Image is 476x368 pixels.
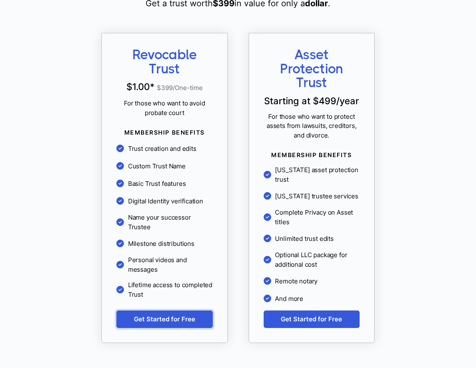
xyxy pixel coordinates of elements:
li: Custom Trust Name [116,160,213,172]
li: [US_STATE] asset protection trust [264,165,360,184]
span: Revocable Trust [116,48,213,76]
li: Trust creation and edits [116,143,213,154]
p: Starting at $ 499 /year [264,96,360,106]
li: Unlimited trust edits [264,233,360,244]
li: Remote notary [264,275,360,287]
span: For those who want to avoid probate court [116,99,213,118]
li: Name your successor Trustee [116,213,213,232]
li: Optional LLC package for additional cost [264,250,360,269]
a: Get Started for Free [264,310,360,328]
li: And more [264,293,360,304]
a: Get Started for Free [116,310,213,328]
span: For those who want to protect assets from lawsuits, creditors, and divorce. [264,112,360,140]
li: Digital Identity verification [116,195,213,207]
span: Asset Protection Trust [264,48,360,90]
li: Complete Privacy on Asset titles [264,208,360,227]
span: MEMBERSHIP BENEFITS [116,128,213,137]
li: Basic Trust features [116,178,213,189]
li: Personal videos and messages [116,255,213,274]
li: Milestone distributions [116,238,213,249]
p: $1.00 * [116,82,213,93]
span: $ 399 /One-time [157,84,203,92]
span: MEMBERSHIP BENEFITS [264,150,360,159]
li: [US_STATE] trustee services [264,190,360,202]
li: Lifetime access to completed Trust [116,280,213,299]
